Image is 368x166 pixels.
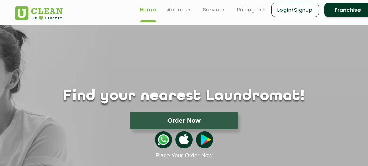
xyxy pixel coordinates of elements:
[10,88,358,105] h1: Find your nearest Laundromat!
[196,131,213,148] img: playstoreicon.png
[271,3,319,17] a: Login/Signup
[203,5,226,14] a: Services
[237,5,266,14] a: Pricing List
[167,5,192,14] a: About us
[130,112,238,129] button: Order Now
[15,6,63,20] img: UClean Laundry and Dry Cleaning
[140,5,156,14] a: Home
[155,131,172,148] img: whatsappicon.png
[155,152,212,159] a: Place Your Order Now
[175,131,192,148] img: apple-icon.png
